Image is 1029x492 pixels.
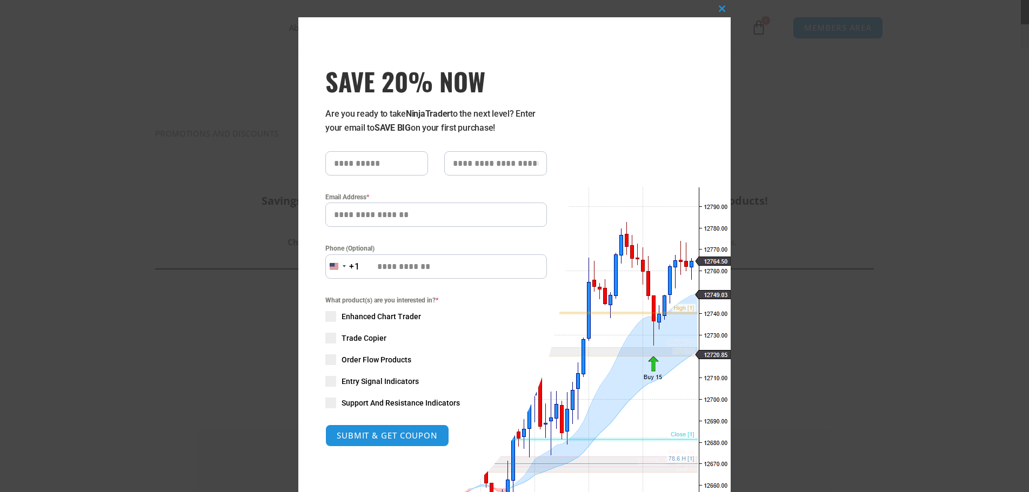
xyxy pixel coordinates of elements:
label: Support And Resistance Indicators [325,397,547,408]
strong: SAVE BIG [375,123,411,133]
span: Trade Copier [342,333,386,343]
strong: NinjaTrader [406,109,450,119]
span: Order Flow Products [342,354,411,365]
label: Phone (Optional) [325,243,547,254]
iframe: Intercom live chat [992,455,1018,481]
button: SUBMIT & GET COUPON [325,424,449,447]
label: Enhanced Chart Trader [325,311,547,322]
div: +1 [349,260,360,274]
p: Are you ready to take to the next level? Enter your email to on your first purchase! [325,107,547,135]
span: What product(s) are you interested in? [325,295,547,306]
label: Trade Copier [325,333,547,343]
label: Entry Signal Indicators [325,376,547,387]
label: Order Flow Products [325,354,547,365]
label: Email Address [325,192,547,203]
button: Selected country [325,254,360,279]
span: SAVE 20% NOW [325,66,547,96]
span: Enhanced Chart Trader [342,311,421,322]
span: Entry Signal Indicators [342,376,419,387]
span: Support And Resistance Indicators [342,397,460,408]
